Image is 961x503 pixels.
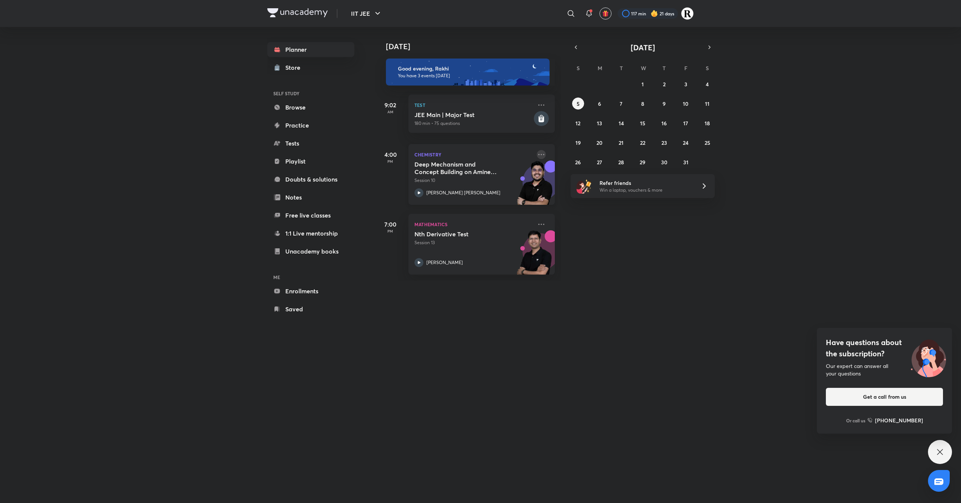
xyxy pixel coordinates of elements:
[426,259,463,266] p: [PERSON_NAME]
[414,230,508,238] h5: Nth Derivative Test
[414,120,532,127] p: 180 min • 75 questions
[701,78,713,90] button: October 4, 2025
[414,111,532,119] h5: JEE Main | Major Test
[375,150,405,159] h5: 4:00
[868,416,923,424] a: [PHONE_NUMBER]
[683,159,688,166] abbr: October 31, 2025
[637,156,649,168] button: October 29, 2025
[637,117,649,129] button: October 15, 2025
[637,98,649,110] button: October 8, 2025
[658,98,670,110] button: October 9, 2025
[826,362,943,377] div: Our expert can answer all your questions
[683,100,688,107] abbr: October 10, 2025
[267,190,354,205] a: Notes
[599,179,692,187] h6: Refer friends
[577,179,592,194] img: referral
[398,73,543,79] p: You have 3 events [DATE]
[705,120,710,127] abbr: October 18, 2025
[640,120,645,127] abbr: October 15, 2025
[375,229,405,233] p: PM
[618,159,624,166] abbr: October 28, 2025
[597,159,602,166] abbr: October 27, 2025
[615,117,627,129] button: October 14, 2025
[267,118,354,133] a: Practice
[826,388,943,406] button: Get a call from us
[577,65,580,72] abbr: Sunday
[386,42,562,51] h4: [DATE]
[572,137,584,149] button: October 19, 2025
[514,230,555,282] img: unacademy
[640,139,645,146] abbr: October 22, 2025
[705,100,709,107] abbr: October 11, 2025
[414,177,532,184] p: Session 10
[414,220,532,229] p: Mathematics
[631,42,655,53] span: [DATE]
[267,136,354,151] a: Tests
[267,8,328,17] img: Company Logo
[661,139,667,146] abbr: October 23, 2025
[637,78,649,90] button: October 1, 2025
[661,159,667,166] abbr: October 30, 2025
[414,161,508,176] h5: Deep Mechanism and Concept Building on Amines & N-Containing Compounds - 9
[826,337,943,359] h4: Have questions about the subscription?
[593,137,606,149] button: October 20, 2025
[641,65,646,72] abbr: Wednesday
[267,284,354,299] a: Enrollments
[581,42,704,53] button: [DATE]
[658,78,670,90] button: October 2, 2025
[346,6,387,21] button: IIT JEE
[905,337,952,377] img: ttu_illustration_new.svg
[658,156,670,168] button: October 30, 2025
[267,172,354,187] a: Doubts & solutions
[575,159,581,166] abbr: October 26, 2025
[615,156,627,168] button: October 28, 2025
[684,65,687,72] abbr: Friday
[267,100,354,115] a: Browse
[680,137,692,149] button: October 24, 2025
[658,117,670,129] button: October 16, 2025
[706,65,709,72] abbr: Saturday
[572,156,584,168] button: October 26, 2025
[602,10,609,17] img: avatar
[701,117,713,129] button: October 18, 2025
[598,100,601,107] abbr: October 6, 2025
[642,81,644,88] abbr: October 1, 2025
[572,117,584,129] button: October 12, 2025
[426,189,500,196] p: [PERSON_NAME] [PERSON_NAME]
[637,137,649,149] button: October 22, 2025
[661,120,667,127] abbr: October 16, 2025
[615,98,627,110] button: October 7, 2025
[375,101,405,110] h5: 9:02
[267,87,354,100] h6: SELF STUDY
[577,100,580,107] abbr: October 5, 2025
[619,120,624,127] abbr: October 14, 2025
[683,139,688,146] abbr: October 24, 2025
[414,150,532,159] p: Chemistry
[663,65,666,72] abbr: Thursday
[680,98,692,110] button: October 10, 2025
[658,137,670,149] button: October 23, 2025
[267,8,328,19] a: Company Logo
[701,137,713,149] button: October 25, 2025
[386,59,550,86] img: evening
[641,100,644,107] abbr: October 8, 2025
[651,10,658,17] img: streak
[267,60,354,75] a: Store
[593,117,606,129] button: October 13, 2025
[267,302,354,317] a: Saved
[599,8,612,20] button: avatar
[681,7,694,20] img: Rakhi Sharma
[706,81,709,88] abbr: October 4, 2025
[267,154,354,169] a: Playlist
[619,139,624,146] abbr: October 21, 2025
[593,98,606,110] button: October 6, 2025
[267,42,354,57] a: Planner
[375,220,405,229] h5: 7:00
[875,416,923,424] h6: [PHONE_NUMBER]
[267,208,354,223] a: Free live classes
[375,110,405,114] p: AM
[663,81,666,88] abbr: October 2, 2025
[683,120,688,127] abbr: October 17, 2025
[640,159,645,166] abbr: October 29, 2025
[375,159,405,164] p: PM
